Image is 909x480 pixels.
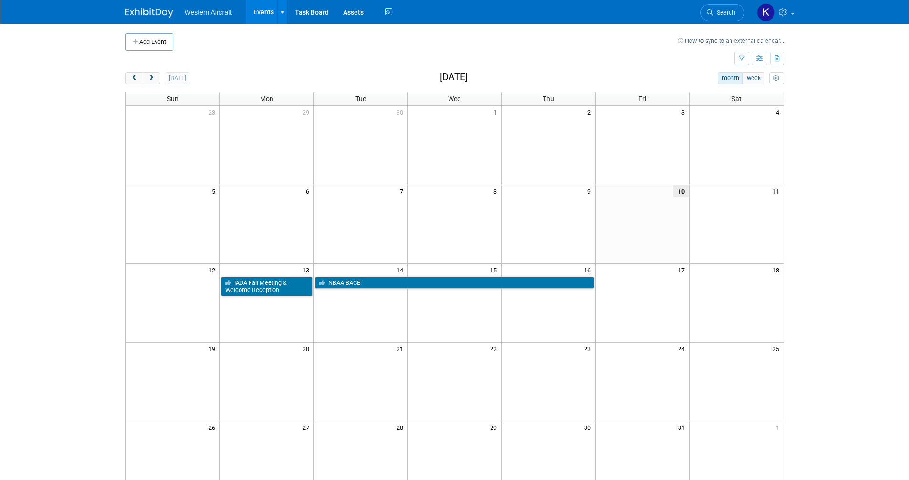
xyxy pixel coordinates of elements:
[680,106,689,118] span: 3
[396,106,407,118] span: 30
[125,8,173,18] img: ExhibitDay
[208,106,219,118] span: 28
[677,343,689,355] span: 24
[583,264,595,276] span: 16
[492,106,501,118] span: 1
[586,185,595,197] span: 9
[731,95,742,103] span: Sat
[700,4,744,21] a: Search
[638,95,646,103] span: Fri
[492,185,501,197] span: 8
[396,421,407,433] span: 28
[143,72,160,84] button: next
[302,343,313,355] span: 20
[772,185,784,197] span: 11
[773,75,780,82] i: Personalize Calendar
[302,106,313,118] span: 29
[167,95,178,103] span: Sun
[208,264,219,276] span: 12
[302,421,313,433] span: 27
[769,72,784,84] button: myCustomButton
[125,33,173,51] button: Add Event
[713,9,735,16] span: Search
[489,264,501,276] span: 15
[355,95,366,103] span: Tue
[678,37,784,44] a: How to sync to an external calendar...
[260,95,273,103] span: Mon
[315,277,595,289] a: NBAA BACE
[208,421,219,433] span: 26
[396,343,407,355] span: 21
[742,72,764,84] button: week
[718,72,743,84] button: month
[211,185,219,197] span: 5
[489,343,501,355] span: 22
[489,421,501,433] span: 29
[208,343,219,355] span: 19
[583,343,595,355] span: 23
[399,185,407,197] span: 7
[775,421,784,433] span: 1
[448,95,461,103] span: Wed
[673,185,689,197] span: 10
[302,264,313,276] span: 13
[125,72,143,84] button: prev
[185,9,232,16] span: Western Aircraft
[543,95,554,103] span: Thu
[677,421,689,433] span: 31
[583,421,595,433] span: 30
[221,277,313,296] a: IADA Fall Meeting & Welcome Reception
[586,106,595,118] span: 2
[440,72,468,83] h2: [DATE]
[772,343,784,355] span: 25
[305,185,313,197] span: 6
[772,264,784,276] span: 18
[396,264,407,276] span: 14
[775,106,784,118] span: 4
[165,72,190,84] button: [DATE]
[757,3,775,21] img: Kindra Mahler
[677,264,689,276] span: 17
